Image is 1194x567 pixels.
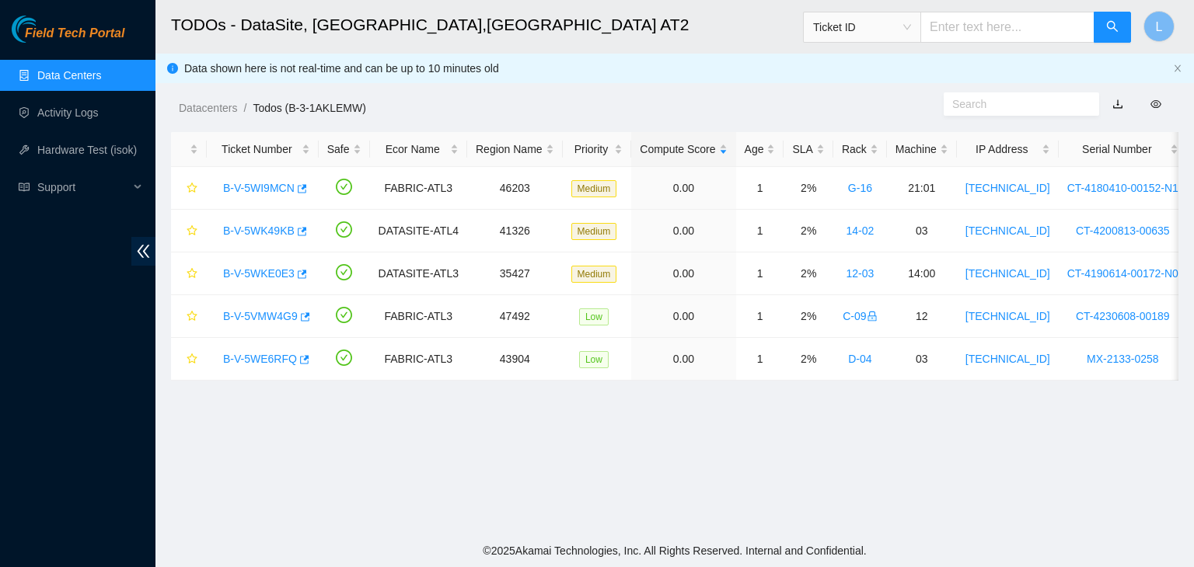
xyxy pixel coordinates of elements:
img: Akamai Technologies [12,16,79,43]
input: Search [952,96,1078,113]
td: 0.00 [631,210,735,252]
a: MX-2133-0258 [1087,353,1159,365]
a: D-04 [848,353,871,365]
a: CT-4230608-00189 [1076,310,1170,322]
a: Todos (B-3-1AKLEMW) [253,102,365,114]
td: 47492 [467,295,563,338]
a: download [1112,98,1123,110]
td: 1 [736,210,784,252]
td: 0.00 [631,295,735,338]
a: Datacenters [179,102,237,114]
a: Akamai TechnologiesField Tech Portal [12,28,124,48]
span: check-circle [336,350,352,366]
a: [TECHNICAL_ID] [965,353,1050,365]
span: Field Tech Portal [25,26,124,41]
a: 14-02 [847,224,875,237]
span: star [187,268,197,280]
span: star [187,183,197,195]
button: download [1101,92,1135,117]
span: Low [579,351,609,368]
span: Medium [571,180,617,197]
span: double-left [131,237,155,266]
a: B-V-5WKE0E3 [223,267,295,280]
span: eye [1150,99,1161,110]
td: 03 [887,338,957,381]
footer: © 2025 Akamai Technologies, Inc. All Rights Reserved. Internal and Confidential. [155,534,1194,567]
a: [TECHNICAL_ID] [965,310,1050,322]
td: 0.00 [631,252,735,295]
a: Data Centers [37,69,101,82]
span: lock [867,311,878,322]
td: 2% [784,210,833,252]
a: B-V-5WI9MCN [223,182,295,194]
td: DATASITE-ATL4 [370,210,467,252]
button: close [1173,64,1182,74]
button: star [180,304,198,329]
input: Enter text here... [920,12,1094,43]
button: search [1094,12,1131,43]
td: 12 [887,295,957,338]
td: 2% [784,167,833,210]
button: star [180,218,198,243]
td: FABRIC-ATL3 [370,167,467,210]
span: search [1106,20,1119,35]
td: 1 [736,252,784,295]
a: CT-4190614-00172-N0 [1067,267,1178,280]
td: 41326 [467,210,563,252]
td: 46203 [467,167,563,210]
td: 35427 [467,252,563,295]
a: Hardware Test (isok) [37,144,137,156]
td: 21:01 [887,167,957,210]
td: 2% [784,295,833,338]
a: B-V-5WE6RFQ [223,353,297,365]
a: [TECHNICAL_ID] [965,267,1050,280]
a: 12-03 [847,267,875,280]
button: star [180,176,198,200]
span: close [1173,64,1182,73]
span: check-circle [336,307,352,323]
td: 2% [784,252,833,295]
span: L [1156,17,1163,37]
td: 43904 [467,338,563,381]
a: [TECHNICAL_ID] [965,224,1050,237]
td: 1 [736,167,784,210]
span: star [187,311,197,323]
td: 0.00 [631,338,735,381]
td: 2% [784,338,833,381]
span: Medium [571,223,617,240]
span: check-circle [336,179,352,195]
td: DATASITE-ATL3 [370,252,467,295]
button: L [1143,11,1175,42]
span: Support [37,172,129,203]
span: read [19,182,30,193]
td: 03 [887,210,957,252]
a: G-16 [848,182,872,194]
a: CT-4180410-00152-N1 [1067,182,1178,194]
span: Medium [571,266,617,283]
button: star [180,346,198,371]
span: / [243,102,246,114]
a: [TECHNICAL_ID] [965,182,1050,194]
td: 1 [736,295,784,338]
span: star [187,225,197,238]
a: Activity Logs [37,106,99,119]
span: check-circle [336,264,352,280]
td: 1 [736,338,784,381]
a: C-09lock [843,310,877,322]
span: star [187,353,197,366]
td: FABRIC-ATL3 [370,338,467,381]
td: 14:00 [887,252,957,295]
a: B-V-5WK49KB [223,224,295,237]
a: CT-4200813-00635 [1076,224,1170,237]
td: 0.00 [631,167,735,210]
span: Low [579,308,609,325]
a: B-V-5VMW4G9 [223,310,298,322]
span: check-circle [336,221,352,238]
button: star [180,261,198,286]
span: Ticket ID [813,16,911,39]
td: FABRIC-ATL3 [370,295,467,338]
